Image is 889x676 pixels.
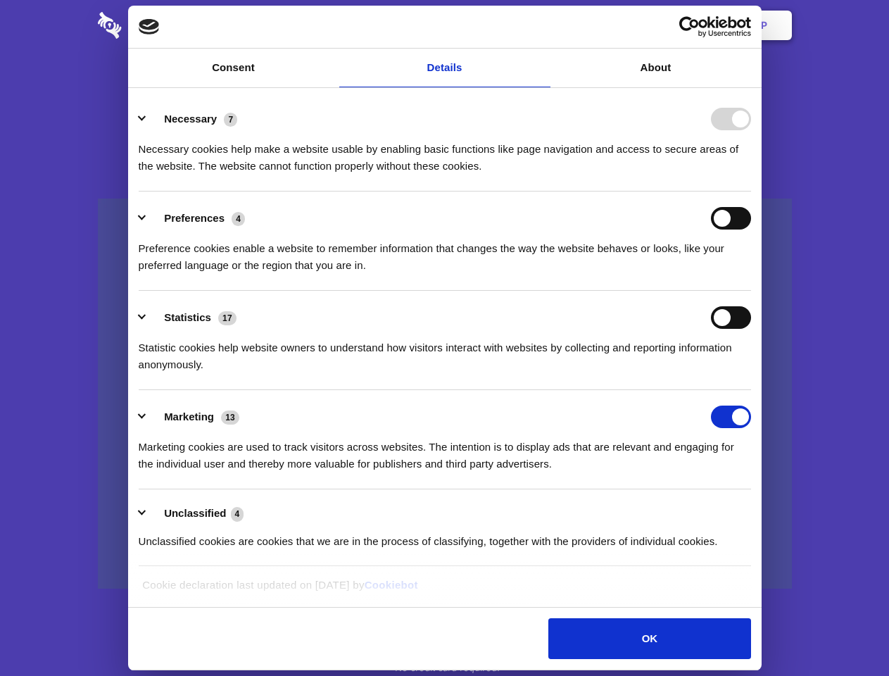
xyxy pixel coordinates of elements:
button: Statistics (17) [139,306,246,329]
a: Wistia video thumbnail [98,199,792,589]
div: Preference cookies enable a website to remember information that changes the way the website beha... [139,230,751,274]
a: Usercentrics Cookiebot - opens in a new window [628,16,751,37]
a: Cookiebot [365,579,418,591]
div: Marketing cookies are used to track visitors across websites. The intention is to display ads tha... [139,428,751,472]
img: logo [139,19,160,35]
button: Unclassified (4) [139,505,253,522]
span: 4 [232,212,245,226]
div: Cookie declaration last updated on [DATE] by [132,577,757,604]
img: logo-wordmark-white-trans-d4663122ce5f474addd5e946df7df03e33cb6a1c49d2221995e7729f52c070b2.svg [98,12,218,39]
iframe: Drift Widget Chat Controller [819,606,872,659]
h4: Auto-redaction of sensitive data, encrypted data sharing and self-destructing private chats. Shar... [98,128,792,175]
div: Statistic cookies help website owners to understand how visitors interact with websites by collec... [139,329,751,373]
span: 7 [224,113,237,127]
a: Consent [128,49,339,87]
a: Login [638,4,700,47]
button: OK [548,618,750,659]
label: Statistics [164,311,211,323]
label: Preferences [164,212,225,224]
div: Necessary cookies help make a website usable by enabling basic functions like page navigation and... [139,130,751,175]
label: Necessary [164,113,217,125]
div: Unclassified cookies are cookies that we are in the process of classifying, together with the pro... [139,522,751,550]
span: 13 [221,411,239,425]
span: 17 [218,311,237,325]
button: Necessary (7) [139,108,246,130]
button: Preferences (4) [139,207,254,230]
a: Contact [571,4,636,47]
label: Marketing [164,411,214,423]
h1: Eliminate Slack Data Loss. [98,63,792,114]
button: Marketing (13) [139,406,248,428]
a: About [550,49,762,87]
span: 4 [231,507,244,521]
a: Details [339,49,550,87]
a: Pricing [413,4,474,47]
